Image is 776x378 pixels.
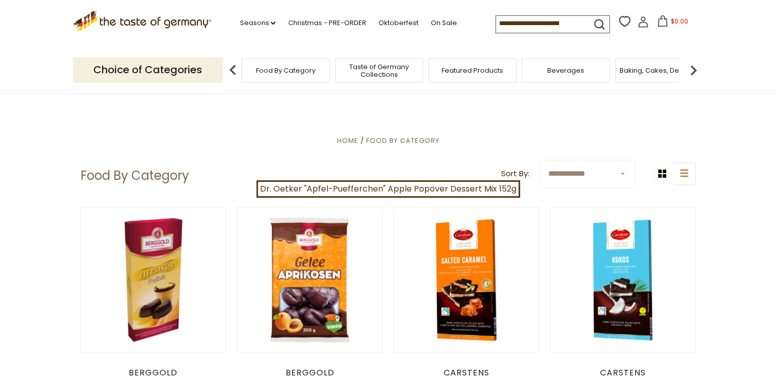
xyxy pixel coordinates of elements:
a: Taste of Germany Collections [338,63,420,78]
a: Oktoberfest [378,17,418,29]
span: $0.00 [670,17,688,26]
a: Dr. Oetker "Apfel-Puefferchen" Apple Popover Dessert Mix 152g [256,180,520,198]
h1: Food By Category [81,168,189,183]
label: Sort By: [501,167,529,180]
a: Home [336,136,358,145]
a: Featured Products [442,67,503,74]
a: Food By Category [256,67,315,74]
img: Carstens Luebecker Marzipan Bars with Dark Chocolate and Salted Caramel, 4.9 oz [394,207,539,352]
div: Berggold [237,368,383,378]
div: Berggold [81,368,227,378]
img: Berggold Chocolate Apricot Jelly Pralines, 300g [237,207,383,352]
img: Berggold Eggnog Liquor Pralines, 100g [81,207,226,352]
a: Christmas - PRE-ORDER [288,17,366,29]
p: Choice of Categories [73,57,223,82]
a: Seasons [240,17,275,29]
img: previous arrow [223,60,243,80]
img: next arrow [683,60,704,80]
div: Carstens [550,368,696,378]
div: Carstens [393,368,540,378]
a: Food By Category [366,136,440,145]
button: $0.00 [651,15,694,31]
a: On Sale [430,17,456,29]
img: Carstens Luebecker Dark Chocolate and Coconut, 4.9 oz [550,207,695,352]
a: Beverages [547,67,584,74]
a: Baking, Cakes, Desserts [620,67,699,74]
